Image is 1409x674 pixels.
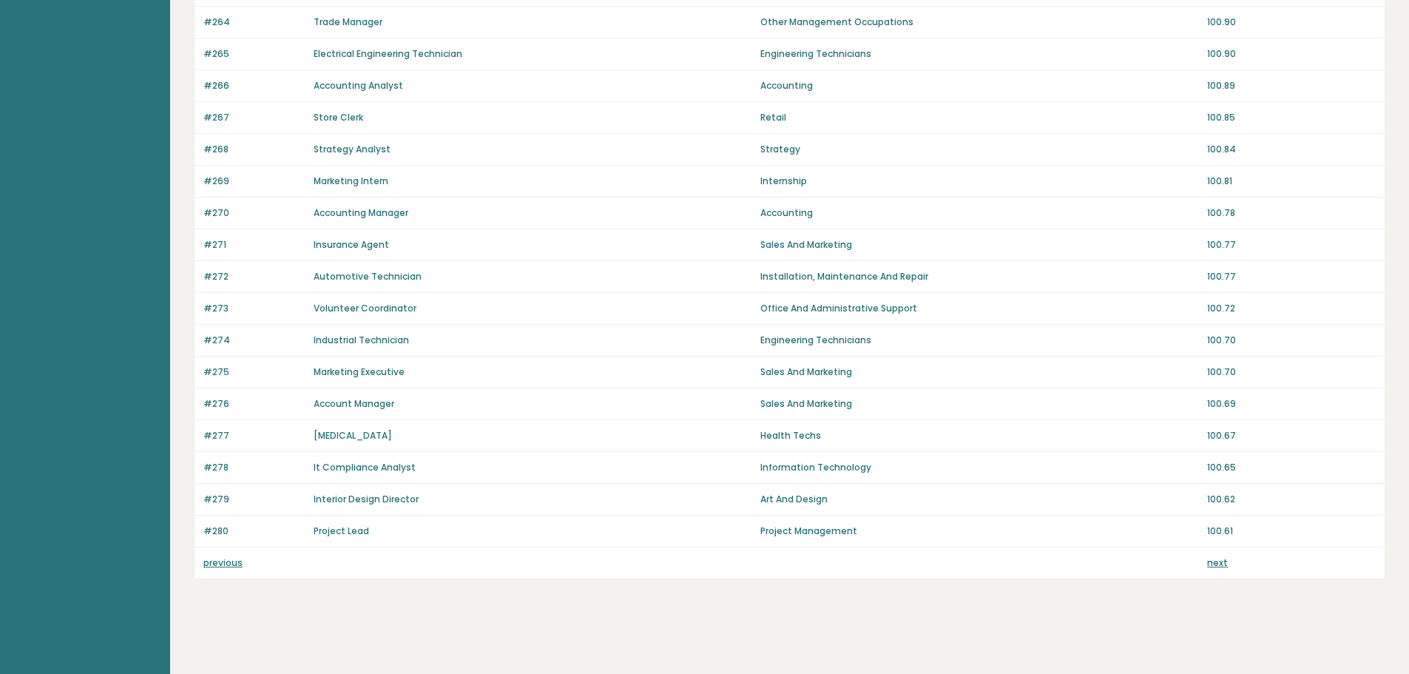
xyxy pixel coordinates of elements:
a: Industrial Technician [314,334,409,346]
p: #274 [203,334,305,347]
p: Retail [760,111,1198,124]
p: #273 [203,302,305,315]
p: Health Techs [760,429,1198,442]
p: #264 [203,16,305,29]
p: Engineering Technicians [760,47,1198,61]
p: 100.89 [1207,79,1376,92]
p: 100.65 [1207,461,1376,474]
a: Strategy Analyst [314,143,391,155]
p: #276 [203,397,305,411]
p: #265 [203,47,305,61]
p: Office And Administrative Support [760,302,1198,315]
p: Other Management Occupations [760,16,1198,29]
p: 100.84 [1207,143,1376,156]
p: 100.77 [1207,238,1376,252]
a: Interior Design Director [314,493,419,505]
p: #266 [203,79,305,92]
p: Sales And Marketing [760,238,1198,252]
p: Internship [760,175,1198,188]
p: Project Management [760,525,1198,538]
p: 100.72 [1207,302,1376,315]
p: #279 [203,493,305,506]
p: Accounting [760,79,1198,92]
p: #278 [203,461,305,474]
p: 100.81 [1207,175,1376,188]
a: Marketing Executive [314,365,405,378]
p: Sales And Marketing [760,365,1198,379]
a: Marketing Intern [314,175,388,187]
p: Strategy [760,143,1198,156]
a: Project Lead [314,525,369,537]
p: #268 [203,143,305,156]
a: Automotive Technician [314,270,422,283]
p: 100.78 [1207,206,1376,220]
p: 100.90 [1207,47,1376,61]
p: 100.70 [1207,334,1376,347]
p: 100.70 [1207,365,1376,379]
a: It Compliance Analyst [314,461,416,474]
a: Account Manager [314,397,394,410]
p: Sales And Marketing [760,397,1198,411]
p: Installation, Maintenance And Repair [760,270,1198,283]
p: Information Technology [760,461,1198,474]
p: #269 [203,175,305,188]
p: #271 [203,238,305,252]
p: 100.62 [1207,493,1376,506]
a: [MEDICAL_DATA] [314,429,392,442]
a: Trade Manager [314,16,382,28]
p: #267 [203,111,305,124]
a: next [1207,556,1228,569]
p: 100.85 [1207,111,1376,124]
p: Engineering Technicians [760,334,1198,347]
p: 100.90 [1207,16,1376,29]
a: Volunteer Coordinator [314,302,416,314]
a: Accounting Manager [314,206,408,219]
a: Accounting Analyst [314,79,403,92]
a: Electrical Engineering Technician [314,47,462,60]
p: 100.61 [1207,525,1376,538]
p: 100.69 [1207,397,1376,411]
p: 100.67 [1207,429,1376,442]
a: Store Clerk [314,111,363,124]
p: 100.77 [1207,270,1376,283]
p: Accounting [760,206,1198,220]
p: Art And Design [760,493,1198,506]
a: Insurance Agent [314,238,389,251]
p: #275 [203,365,305,379]
p: #280 [203,525,305,538]
p: #270 [203,206,305,220]
a: previous [203,556,243,569]
p: #272 [203,270,305,283]
p: #277 [203,429,305,442]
